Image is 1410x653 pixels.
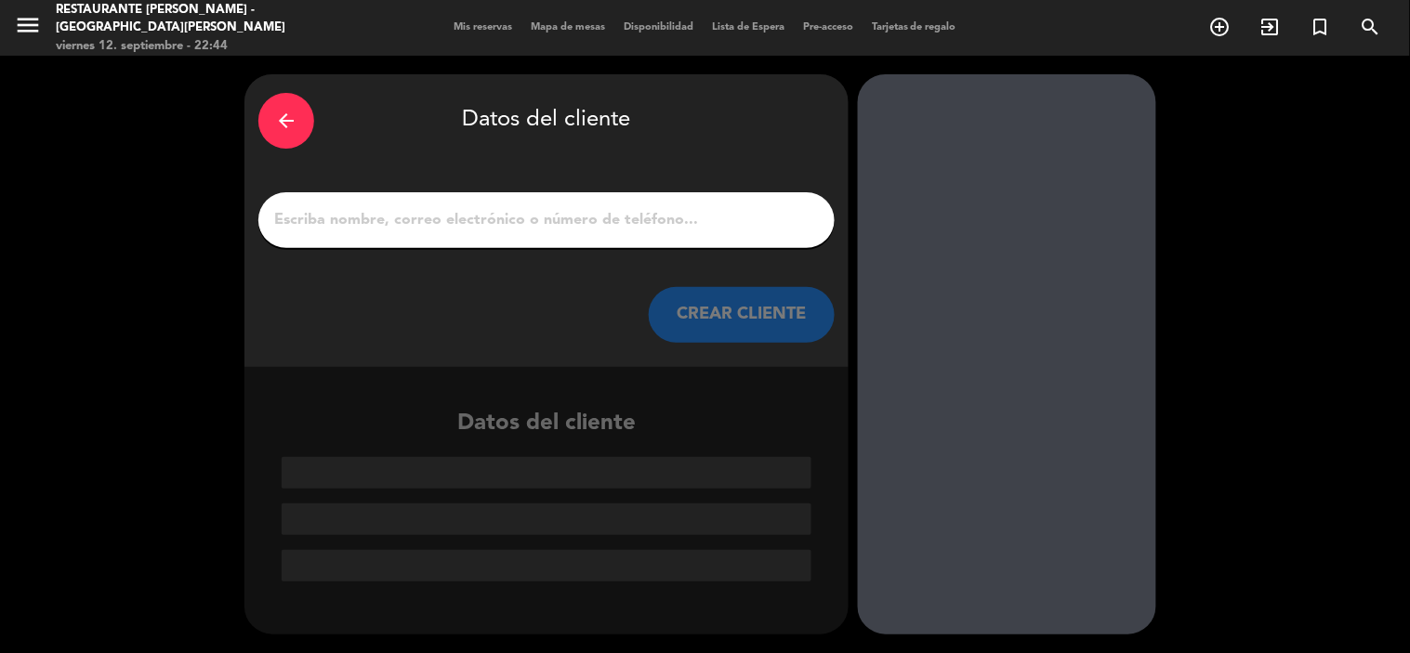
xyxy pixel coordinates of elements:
[14,11,42,46] button: menu
[1310,16,1332,38] i: turned_in_not
[56,1,338,37] div: Restaurante [PERSON_NAME] - [GEOGRAPHIC_DATA][PERSON_NAME]
[272,207,821,233] input: Escriba nombre, correo electrónico o número de teléfono...
[1209,16,1232,38] i: add_circle_outline
[794,22,863,33] span: Pre-acceso
[614,22,703,33] span: Disponibilidad
[258,88,835,153] div: Datos del cliente
[56,37,338,56] div: viernes 12. septiembre - 22:44
[444,22,521,33] span: Mis reservas
[703,22,794,33] span: Lista de Espera
[1360,16,1382,38] i: search
[521,22,614,33] span: Mapa de mesas
[649,287,835,343] button: CREAR CLIENTE
[275,110,297,132] i: arrow_back
[1259,16,1282,38] i: exit_to_app
[14,11,42,39] i: menu
[863,22,966,33] span: Tarjetas de regalo
[244,406,849,581] div: Datos del cliente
